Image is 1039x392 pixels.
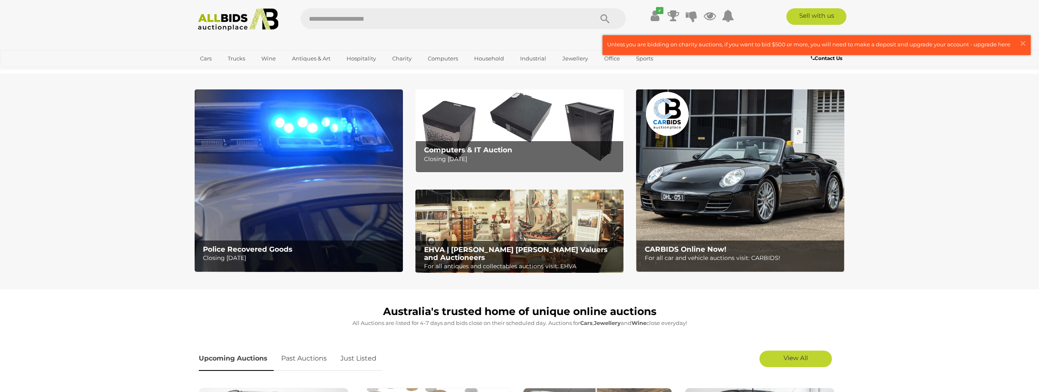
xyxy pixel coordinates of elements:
[786,8,846,25] a: Sell with us
[636,89,844,272] img: CARBIDS Online Now!
[424,245,607,262] b: EHVA | [PERSON_NAME] [PERSON_NAME] Valuers and Auctioneers
[334,346,383,371] a: Just Listed
[415,190,624,273] a: EHVA | Evans Hastings Valuers and Auctioneers EHVA | [PERSON_NAME] [PERSON_NAME] Valuers and Auct...
[199,318,841,328] p: All Auctions are listed for 4-7 days and bids close on their scheduled day. Auctions for , and cl...
[341,52,381,65] a: Hospitality
[415,89,624,173] a: Computers & IT Auction Computers & IT Auction Closing [DATE]
[1019,35,1027,51] span: ×
[656,7,663,14] i: ✔
[645,253,840,263] p: For all car and vehicle auctions visit: CARBIDS!
[557,52,593,65] a: Jewellery
[424,261,619,272] p: For all antiques and collectables auctions visit: EHVA
[195,89,403,272] a: Police Recovered Goods Police Recovered Goods Closing [DATE]
[193,8,283,31] img: Allbids.com.au
[275,346,333,371] a: Past Auctions
[195,65,264,79] a: [GEOGRAPHIC_DATA]
[222,52,251,65] a: Trucks
[195,89,403,272] img: Police Recovered Goods
[195,52,217,65] a: Cars
[424,154,619,164] p: Closing [DATE]
[469,52,509,65] a: Household
[811,55,842,61] b: Contact Us
[811,54,844,63] a: Contact Us
[199,306,841,317] h1: Australia's trusted home of unique online auctions
[649,8,661,23] a: ✔
[203,245,292,253] b: Police Recovered Goods
[594,320,621,326] strong: Jewellery
[387,52,417,65] a: Charity
[636,89,844,272] a: CARBIDS Online Now! CARBIDS Online Now! For all car and vehicle auctions visit: CARBIDS!
[599,52,625,65] a: Office
[580,320,593,326] strong: Cars
[203,253,398,263] p: Closing [DATE]
[584,8,626,29] button: Search
[515,52,552,65] a: Industrial
[199,346,274,371] a: Upcoming Auctions
[645,245,726,253] b: CARBIDS Online Now!
[759,351,832,367] a: View All
[424,146,512,154] b: Computers & IT Auction
[783,354,808,362] span: View All
[415,89,624,173] img: Computers & IT Auction
[256,52,281,65] a: Wine
[415,190,624,273] img: EHVA | Evans Hastings Valuers and Auctioneers
[631,52,658,65] a: Sports
[287,52,336,65] a: Antiques & Art
[632,320,646,326] strong: Wine
[422,52,463,65] a: Computers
